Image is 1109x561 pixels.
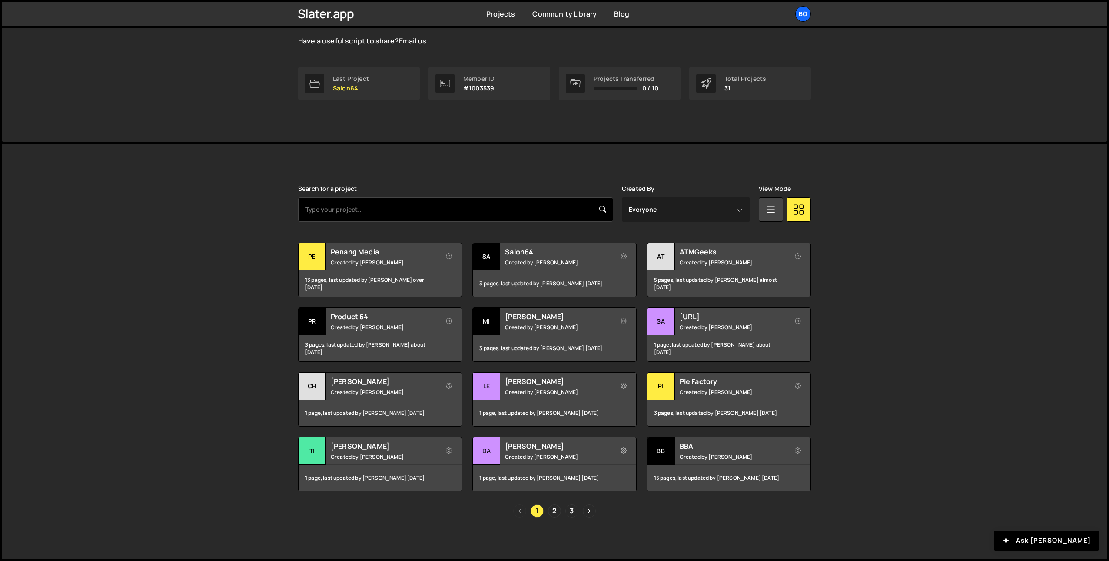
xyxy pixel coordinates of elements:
span: 0 / 10 [642,85,658,92]
small: Created by [PERSON_NAME] [505,259,610,266]
a: BB BBA Created by [PERSON_NAME] 15 pages, last updated by [PERSON_NAME] [DATE] [647,437,811,491]
small: Created by [PERSON_NAME] [505,453,610,461]
div: Pe [299,243,326,270]
h2: ATMGeeks [680,247,784,257]
div: 13 pages, last updated by [PERSON_NAME] over [DATE] [299,270,462,297]
a: Email us [399,36,426,46]
div: Last Project [333,75,369,82]
a: Le [PERSON_NAME] Created by [PERSON_NAME] 1 page, last updated by [PERSON_NAME] [DATE] [472,372,636,427]
h2: [PERSON_NAME] [505,441,610,451]
small: Created by [PERSON_NAME] [680,453,784,461]
div: 1 page, last updated by [PERSON_NAME] about [DATE] [647,335,810,361]
a: Community Library [532,9,597,19]
small: Created by [PERSON_NAME] [680,259,784,266]
h2: BBA [680,441,784,451]
small: Created by [PERSON_NAME] [680,324,784,331]
small: Created by [PERSON_NAME] [331,324,435,331]
a: TI [PERSON_NAME] Created by [PERSON_NAME] 1 page, last updated by [PERSON_NAME] [DATE] [298,437,462,491]
small: Created by [PERSON_NAME] [680,388,784,396]
a: Mi [PERSON_NAME] Created by [PERSON_NAME] 3 pages, last updated by [PERSON_NAME] [DATE] [472,307,636,362]
div: Pr [299,308,326,335]
a: Da [PERSON_NAME] Created by [PERSON_NAME] 1 page, last updated by [PERSON_NAME] [DATE] [472,437,636,491]
div: 3 pages, last updated by [PERSON_NAME] [DATE] [647,400,810,426]
a: Blog [614,9,629,19]
a: Page 3 [565,504,578,518]
a: Pr Product 64 Created by [PERSON_NAME] 3 pages, last updated by [PERSON_NAME] about [DATE] [298,307,462,362]
a: Page 2 [548,504,561,518]
a: Bo [795,6,811,22]
a: SA [URL] Created by [PERSON_NAME] 1 page, last updated by [PERSON_NAME] about [DATE] [647,307,811,362]
div: Sa [473,243,500,270]
a: CH [PERSON_NAME] Created by [PERSON_NAME] 1 page, last updated by [PERSON_NAME] [DATE] [298,372,462,427]
div: 1 page, last updated by [PERSON_NAME] [DATE] [473,465,636,491]
small: Created by [PERSON_NAME] [505,388,610,396]
div: TI [299,437,326,465]
div: 1 page, last updated by [PERSON_NAME] [DATE] [299,400,462,426]
label: View Mode [759,185,791,192]
div: 3 pages, last updated by [PERSON_NAME] [DATE] [473,270,636,297]
small: Created by [PERSON_NAME] [331,453,435,461]
div: Le [473,373,500,400]
h2: [URL] [680,312,784,321]
a: Sa Salon64 Created by [PERSON_NAME] 3 pages, last updated by [PERSON_NAME] [DATE] [472,243,636,297]
h2: Product 64 [331,312,435,321]
div: 1 page, last updated by [PERSON_NAME] [DATE] [473,400,636,426]
h2: [PERSON_NAME] [331,441,435,451]
div: Member ID [463,75,495,82]
div: 3 pages, last updated by [PERSON_NAME] about [DATE] [299,335,462,361]
button: Ask [PERSON_NAME] [994,531,1099,551]
div: Pi [647,373,675,400]
div: 1 page, last updated by [PERSON_NAME] [DATE] [299,465,462,491]
h2: Pie Factory [680,377,784,386]
label: Created By [622,185,655,192]
div: AT [647,243,675,270]
p: Salon64 [333,85,369,92]
div: Mi [473,308,500,335]
input: Type your project... [298,197,613,222]
div: Projects Transferred [594,75,658,82]
div: 5 pages, last updated by [PERSON_NAME] almost [DATE] [647,270,810,297]
h2: Penang Media [331,247,435,257]
label: Search for a project [298,185,357,192]
div: Total Projects [724,75,766,82]
p: 31 [724,85,766,92]
div: 15 pages, last updated by [PERSON_NAME] [DATE] [647,465,810,491]
a: Pi Pie Factory Created by [PERSON_NAME] 3 pages, last updated by [PERSON_NAME] [DATE] [647,372,811,427]
a: Pe Penang Media Created by [PERSON_NAME] 13 pages, last updated by [PERSON_NAME] over [DATE] [298,243,462,297]
a: Last Project Salon64 [298,67,420,100]
p: #1003539 [463,85,495,92]
h2: Salon64 [505,247,610,257]
small: Created by [PERSON_NAME] [331,259,435,266]
a: Next page [583,504,596,518]
div: 3 pages, last updated by [PERSON_NAME] [DATE] [473,335,636,361]
small: Created by [PERSON_NAME] [505,324,610,331]
div: CH [299,373,326,400]
a: Projects [486,9,515,19]
a: AT ATMGeeks Created by [PERSON_NAME] 5 pages, last updated by [PERSON_NAME] almost [DATE] [647,243,811,297]
h2: [PERSON_NAME] [505,312,610,321]
div: Pagination [298,504,811,518]
h2: [PERSON_NAME] [331,377,435,386]
div: BB [647,437,675,465]
h2: [PERSON_NAME] [505,377,610,386]
small: Created by [PERSON_NAME] [331,388,435,396]
div: Da [473,437,500,465]
div: SA [647,308,675,335]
